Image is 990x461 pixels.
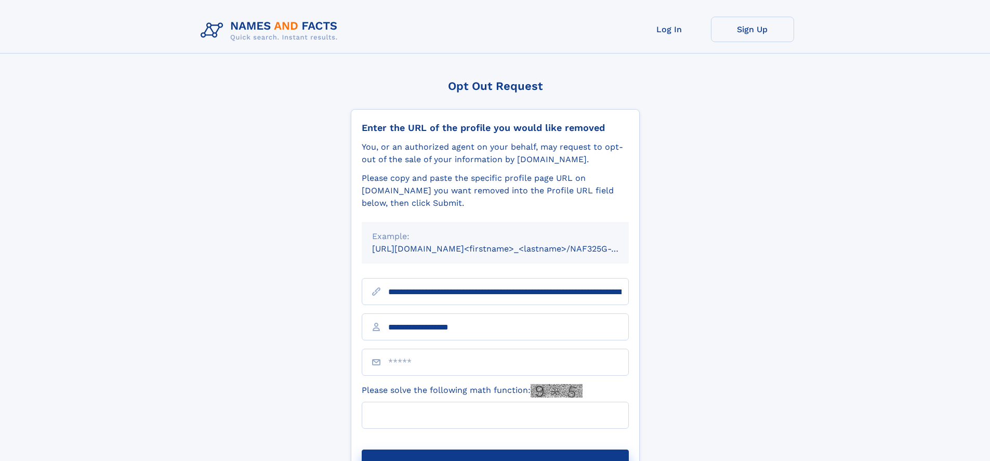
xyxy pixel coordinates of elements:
[372,230,618,243] div: Example:
[362,384,583,398] label: Please solve the following math function:
[351,80,640,93] div: Opt Out Request
[362,172,629,209] div: Please copy and paste the specific profile page URL on [DOMAIN_NAME] you want removed into the Pr...
[372,244,649,254] small: [URL][DOMAIN_NAME]<firstname>_<lastname>/NAF325G-xxxxxxxx
[362,141,629,166] div: You, or an authorized agent on your behalf, may request to opt-out of the sale of your informatio...
[196,17,346,45] img: Logo Names and Facts
[711,17,794,42] a: Sign Up
[362,122,629,134] div: Enter the URL of the profile you would like removed
[628,17,711,42] a: Log In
